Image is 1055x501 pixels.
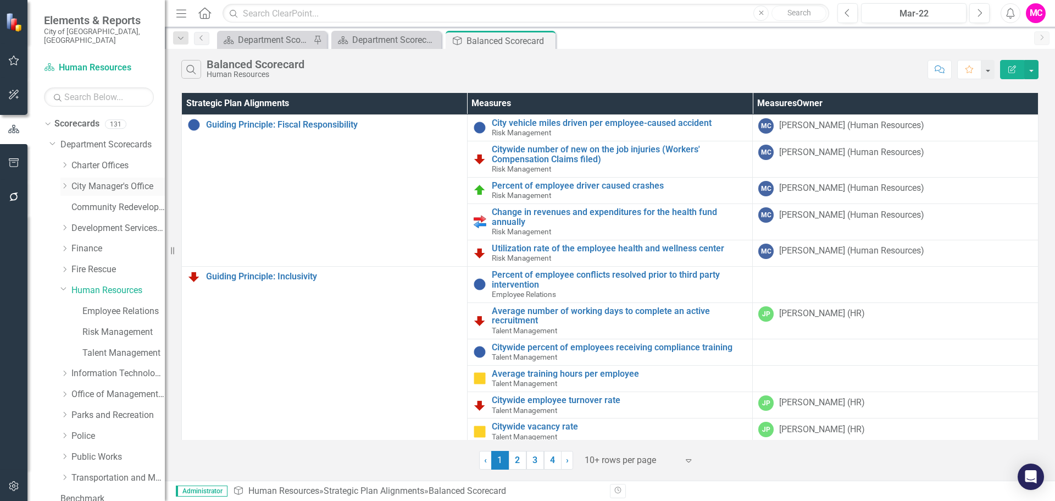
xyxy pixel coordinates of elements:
input: Search ClearPoint... [223,4,829,23]
span: Talent Management [492,353,557,361]
td: Double-Click to Edit [753,266,1039,302]
span: Risk Management [492,191,551,200]
a: 2 [509,451,526,470]
a: Utilization rate of the employee health and wellness center [492,244,747,254]
a: Percent of employee driver caused crashes [492,181,747,191]
a: Percent of employee conflicts resolved prior to third party intervention [492,270,747,289]
a: Human Resources [71,284,165,297]
small: City of [GEOGRAPHIC_DATA], [GEOGRAPHIC_DATA] [44,27,154,45]
img: Reviewing for Improvement [473,152,486,166]
button: MC [1026,3,1046,23]
td: Double-Click to Edit [753,339,1039,365]
div: JP [758,306,774,322]
div: Department Scorecard [238,33,310,47]
a: Average training hours per employee [492,369,747,379]
a: Talent Management [82,347,165,360]
div: MC [758,181,774,196]
div: Balanced Scorecard [429,486,506,496]
a: Department Scorecard [334,33,438,47]
img: Monitoring Progress [473,372,486,385]
span: Talent Management [492,326,557,335]
td: Double-Click to Edit Right Click for Context Menu [467,141,753,178]
td: Double-Click to Edit [753,177,1039,203]
span: Search [787,8,811,17]
span: Elements & Reports [44,14,154,27]
a: Information Technology Services [71,367,165,380]
div: [PERSON_NAME] (HR) [779,423,865,436]
img: Information Unavailable [473,278,486,291]
button: Search [771,5,826,21]
span: Talent Management [492,379,557,388]
a: Office of Management and Budget [71,388,165,401]
img: Output [473,215,486,228]
td: Double-Click to Edit [753,240,1039,266]
img: Reviewing for Improvement [187,270,201,283]
span: Talent Management [492,432,557,441]
img: Proceeding as Planned [473,184,486,197]
td: Double-Click to Edit Right Click for Context Menu [467,177,753,203]
span: ‹ [484,455,487,465]
div: JP [758,422,774,437]
div: MC [758,145,774,160]
img: Monitoring Progress [473,425,486,438]
img: Reviewing for Improvement [473,314,486,327]
a: Average number of working days to complete an active recruitment [492,306,747,326]
td: Double-Click to Edit [753,141,1039,178]
td: Double-Click to Edit Right Click for Context Menu [467,266,753,302]
span: Risk Management [492,128,551,137]
a: Community Redevelopment Agency [71,201,165,214]
a: Change in revenues and expenditures for the health fund annually [492,207,747,227]
td: Double-Click to Edit Right Click for Context Menu [467,204,753,240]
a: Department Scorecard [220,33,310,47]
div: [PERSON_NAME] (HR) [779,397,865,409]
span: 1 [491,451,509,470]
img: Information Unavailable [473,121,486,134]
td: Double-Click to Edit Right Click for Context Menu [182,114,468,266]
div: JP [758,395,774,411]
a: Strategic Plan Alignments [324,486,424,496]
a: Risk Management [82,326,165,339]
input: Search Below... [44,87,154,107]
td: Double-Click to Edit [753,365,1039,392]
td: Double-Click to Edit Right Click for Context Menu [467,339,753,365]
a: Citywide percent of employees receiving compliance training [492,343,747,353]
div: 131 [105,119,126,129]
img: Information Unavailable [473,345,486,359]
div: MC [758,207,774,223]
td: Double-Click to Edit Right Click for Context Menu [467,302,753,339]
img: Reviewing for Improvement [473,399,486,412]
td: Double-Click to Edit [753,419,1039,445]
a: Citywide number of new on the job injuries (Workers' Compensation Claims filed) [492,145,747,164]
td: Double-Click to Edit [753,204,1039,240]
a: Guiding Principle: Inclusivity [206,272,462,282]
span: › [566,455,569,465]
a: Public Works [71,451,165,464]
td: Double-Click to Edit [753,114,1039,141]
div: Balanced Scorecard [467,34,553,48]
button: Mar-22 [861,3,967,23]
a: Fire Rescue [71,263,165,276]
span: Administrator [176,486,227,497]
a: Parks and Recreation [71,409,165,422]
td: Double-Click to Edit Right Click for Context Menu [467,365,753,392]
a: Citywide employee turnover rate [492,395,747,405]
a: City vehicle miles driven per employee-caused accident [492,118,747,128]
div: [PERSON_NAME] (HR) [779,307,865,320]
div: Balanced Scorecard [207,58,304,70]
span: Risk Management [492,164,551,173]
div: Human Resources [207,70,304,79]
td: Double-Click to Edit Right Click for Context Menu [467,240,753,266]
img: Information Unavailable [187,118,201,131]
span: Talent Management [492,406,557,415]
div: MC [758,244,774,259]
div: MC [758,118,774,134]
a: Transportation and Mobility [71,472,165,485]
a: Finance [71,243,165,255]
div: [PERSON_NAME] (Human Resources) [779,182,924,195]
a: Department Scorecards [60,139,165,151]
a: Police [71,430,165,443]
a: Citywide vacancy rate [492,422,747,432]
img: ClearPoint Strategy [4,12,25,32]
a: 4 [544,451,562,470]
td: Double-Click to Edit Right Click for Context Menu [467,114,753,141]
